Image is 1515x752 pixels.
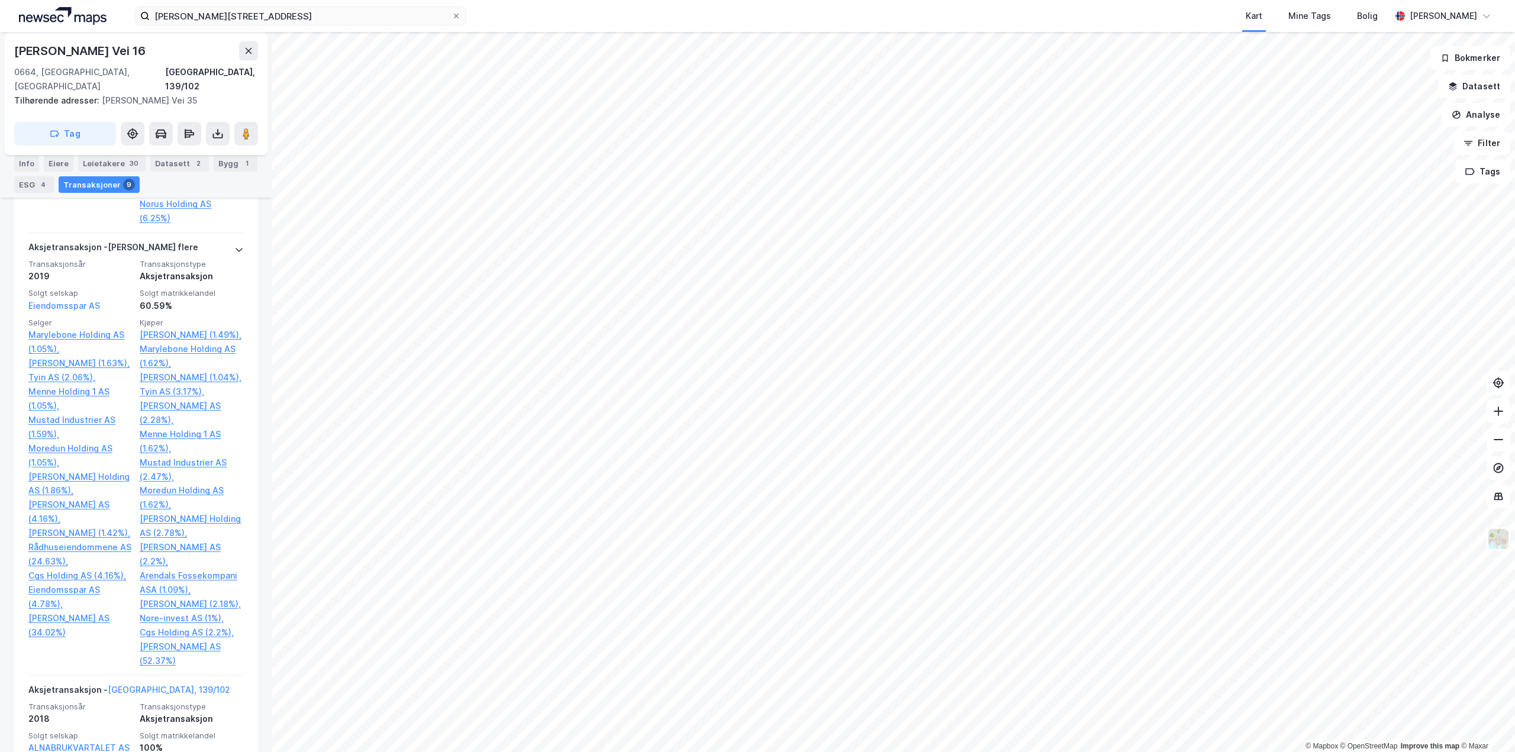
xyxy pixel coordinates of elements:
a: [PERSON_NAME] AS (2.2%), [140,540,244,569]
a: Improve this map [1401,742,1459,750]
a: [PERSON_NAME] AS (4.16%), [28,498,133,526]
a: [PERSON_NAME] (1.63%), [28,356,133,370]
a: [PERSON_NAME] AS (52.37%) [140,640,244,668]
div: Info [14,155,39,172]
a: [PERSON_NAME] (2.18%), [140,597,244,611]
a: Arendals Fossekompani ASA (1.09%), [140,569,244,597]
div: Aksjetransaksjon [140,712,244,726]
button: Tag [14,122,116,146]
span: Transaksjonstype [140,259,244,269]
div: Bygg [214,155,257,172]
div: Mine Tags [1288,9,1331,23]
input: Søk på adresse, matrikkel, gårdeiere, leietakere eller personer [150,7,452,25]
div: [PERSON_NAME] Vei 35 [14,93,249,108]
a: Rådhuseiendommene AS (24.63%), [28,540,133,569]
iframe: Chat Widget [1456,695,1515,752]
div: 9 [123,179,135,191]
span: Solgt matrikkelandel [140,288,244,298]
a: [PERSON_NAME] Holding AS (2.78%), [140,512,244,540]
div: ESG [14,176,54,193]
a: [PERSON_NAME] Holding AS (1.86%), [28,470,133,498]
span: Kjøper [140,318,244,328]
div: Leietakere [78,155,146,172]
a: Mustad Industrier AS (1.59%), [28,413,133,441]
a: Nore-invest AS (1%), [140,611,244,625]
a: Marylebone Holding AS (1.62%), [140,342,244,370]
div: Transaksjoner [59,176,140,193]
img: Z [1487,528,1510,550]
div: Kontrollprogram for chat [1456,695,1515,752]
a: Moredun Holding AS (1.62%), [140,483,244,512]
div: Aksjetransaksjon - [28,683,230,702]
div: Bolig [1357,9,1378,23]
button: Tags [1455,160,1510,183]
div: 2019 [28,269,133,283]
a: Mapbox [1306,742,1338,750]
button: Filter [1453,131,1510,155]
div: 60.59% [140,299,244,313]
a: [PERSON_NAME] (1.04%), [140,370,244,385]
a: Tyin AS (3.17%), [140,385,244,399]
div: [PERSON_NAME] Vei 16 [14,41,148,60]
button: Datasett [1438,75,1510,98]
a: OpenStreetMap [1340,742,1398,750]
div: Datasett [150,155,209,172]
img: logo.a4113a55bc3d86da70a041830d287a7e.svg [19,7,107,25]
div: 2018 [28,712,133,726]
a: Marylebone Holding AS (1.05%), [28,328,133,356]
div: Aksjetransaksjon - [PERSON_NAME] flere [28,240,198,259]
a: Mustad Industrier AS (2.47%), [140,456,244,484]
a: [PERSON_NAME] AS (2.28%), [140,399,244,427]
a: Cgs Holding AS (2.2%), [140,625,244,640]
a: [GEOGRAPHIC_DATA], 139/102 [108,685,230,695]
div: Kart [1246,9,1262,23]
a: Tyin AS (2.06%), [28,370,133,385]
div: Aksjetransaksjon [140,269,244,283]
div: 30 [127,157,141,169]
a: [PERSON_NAME] AS (34.02%) [28,611,133,640]
a: Menne Holding 1 AS (1.05%), [28,385,133,413]
a: [PERSON_NAME] (1.42%), [28,526,133,540]
a: [PERSON_NAME] (1.49%), [140,328,244,342]
span: Transaksjonstype [140,702,244,712]
span: Solgt selskap [28,288,133,298]
div: 2 [192,157,204,169]
span: Transaksjonsår [28,702,133,712]
div: 4 [37,179,49,191]
span: Tilhørende adresser: [14,95,102,105]
div: [GEOGRAPHIC_DATA], 139/102 [165,65,258,93]
span: Selger [28,318,133,328]
button: Analyse [1442,103,1510,127]
span: Solgt matrikkelandel [140,731,244,741]
a: Cgs Holding AS (4.16%), [28,569,133,583]
a: Menne Holding 1 AS (1.62%), [140,427,244,456]
div: [PERSON_NAME] [1410,9,1477,23]
button: Bokmerker [1430,46,1510,70]
div: Eiere [44,155,73,172]
a: Moredun Holding AS (1.05%), [28,441,133,470]
span: Transaksjonsår [28,259,133,269]
div: 0664, [GEOGRAPHIC_DATA], [GEOGRAPHIC_DATA] [14,65,165,93]
a: Eiendomsspar AS (4.78%), [28,583,133,611]
a: Norus Holding AS (6.25%) [140,197,244,225]
a: Eiendomsspar AS [28,301,100,311]
div: 1 [241,157,253,169]
span: Solgt selskap [28,731,133,741]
